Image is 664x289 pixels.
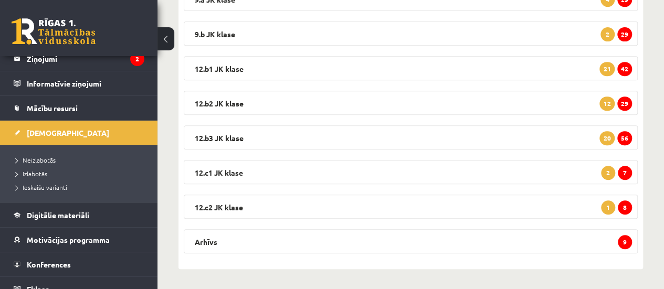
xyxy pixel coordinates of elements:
[27,260,71,269] span: Konferences
[617,131,632,145] span: 56
[599,97,614,111] span: 12
[618,166,632,180] span: 7
[184,160,638,184] legend: 12.c1 JK klase
[16,169,47,178] span: Izlabotās
[14,252,144,276] a: Konferences
[130,52,144,66] i: 2
[184,22,638,46] legend: 9.b JK klase
[16,183,147,192] a: Ieskaišu varianti
[14,228,144,252] a: Motivācijas programma
[617,97,632,111] span: 29
[27,103,78,113] span: Mācību resursi
[27,47,144,71] legend: Ziņojumi
[14,203,144,227] a: Digitālie materiāli
[14,96,144,120] a: Mācību resursi
[16,169,147,178] a: Izlabotās
[27,71,144,95] legend: Informatīvie ziņojumi
[27,235,110,244] span: Motivācijas programma
[12,18,96,45] a: Rīgas 1. Tālmācības vidusskola
[600,27,615,41] span: 2
[14,47,144,71] a: Ziņojumi2
[184,56,638,80] legend: 12.b1 JK klase
[618,235,632,249] span: 9
[27,210,89,220] span: Digitālie materiāli
[599,62,614,76] span: 21
[601,166,615,180] span: 2
[16,183,67,191] span: Ieskaišu varianti
[184,229,638,253] legend: Arhīvs
[617,62,632,76] span: 42
[599,131,614,145] span: 20
[618,200,632,215] span: 8
[601,200,615,215] span: 1
[16,156,56,164] span: Neizlabotās
[184,91,638,115] legend: 12.b2 JK klase
[14,121,144,145] a: [DEMOGRAPHIC_DATA]
[14,71,144,95] a: Informatīvie ziņojumi
[16,155,147,165] a: Neizlabotās
[184,195,638,219] legend: 12.c2 JK klase
[184,125,638,149] legend: 12.b3 JK klase
[617,27,632,41] span: 29
[27,128,109,137] span: [DEMOGRAPHIC_DATA]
